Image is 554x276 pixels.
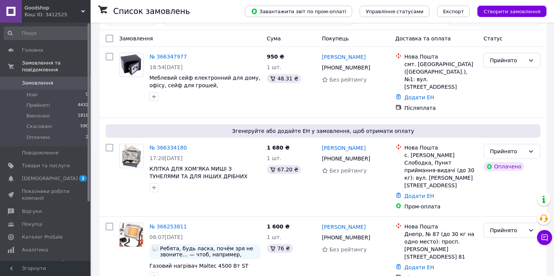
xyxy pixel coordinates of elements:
a: № 366253811 [149,224,187,230]
div: [PHONE_NUMBER] [320,232,372,243]
span: Замовлення та повідомлення [22,60,91,73]
div: 76 ₴ [267,244,293,253]
a: [PERSON_NAME] [322,53,366,61]
span: 1819 [78,113,88,119]
button: Експорт [437,6,470,17]
span: Доставка та оплата [395,35,451,42]
div: Прийнято [490,56,525,65]
div: Прийнято [490,147,525,156]
a: Створити замовлення [470,8,546,14]
a: Фото товару [119,144,143,168]
a: Меблевий сейф електронний для дому, офісу, сейф для грошей, коштовностей, сейф для цінних паперів [149,75,260,103]
a: КЛІТКА ДЛЯ ХОМ'ЯКА МИШІ З ТУНЕЛЯМИ ТА ДЛЯ ІНШИХ ДРІБНИХ ГРИЗУНІВ [PERSON_NAME] I ROCKY G137 [149,166,260,187]
span: Каталог ProSale [22,234,63,241]
a: Додати ЕН [405,264,434,270]
a: Фото товару [119,53,143,77]
div: [PHONE_NUMBER] [320,62,372,73]
input: Пошук [4,26,89,40]
div: Нова Пошта [405,53,478,60]
a: № 366347977 [149,54,187,60]
span: Покупець [322,35,349,42]
span: Замовлення [22,80,53,86]
span: Без рейтингу [329,77,367,83]
img: Фото товару [120,223,143,247]
div: 67.20 ₴ [267,165,301,174]
span: 0 [86,91,88,98]
span: 17:20[DATE] [149,155,183,161]
div: с. [PERSON_NAME] Слободка, Пункт приймання-видачі (до 30 кг): вул. [PERSON_NAME][STREET_ADDRESS] [405,151,478,189]
div: смт. [GEOGRAPHIC_DATA] ([GEOGRAPHIC_DATA].), №1: вул. [STREET_ADDRESS] [405,60,478,91]
span: 4432 [78,102,88,109]
span: 590 [80,123,88,130]
span: 950 ₴ [267,54,284,60]
span: 2 [86,134,88,141]
div: Прийнято [490,226,525,234]
button: Управління статусами [360,6,429,17]
span: 1 шт. [267,64,282,70]
span: Статус [483,35,503,42]
a: Фото товару [119,223,143,247]
span: Нові [26,91,37,98]
span: [DEMOGRAPHIC_DATA] [22,175,78,182]
span: Інструменти веб-майстра та SEO [22,259,70,273]
div: 48.31 ₴ [267,74,301,83]
img: Фото товару [122,144,142,168]
div: Нова Пошта [405,223,478,230]
span: 1 шт. [267,155,282,161]
span: Виконані [26,113,50,119]
div: Ваш ID: 3412525 [25,11,91,18]
div: Післяплата [405,104,478,112]
span: Замовлення [119,35,153,42]
img: :speech_balloon: [152,245,159,251]
span: 18:54[DATE] [149,64,183,70]
span: Ребята, будь ласка, почём зря не звоните… — чтоб, например, подтвердить данный заказ…. Но в случа... [160,245,258,257]
span: Покупці [22,221,42,228]
span: 1 600 ₴ [267,224,290,230]
div: Оплачено [483,162,524,171]
span: Повідомлення [22,150,58,156]
span: Goodshop [25,5,81,11]
span: Cума [267,35,281,42]
a: Додати ЕН [405,94,434,100]
a: Додати ЕН [405,193,434,199]
img: Фото товару [120,54,143,76]
button: Чат з покупцем [537,230,552,245]
div: Пром-оплата [405,203,478,210]
span: Оплачені [26,134,50,141]
span: 1 680 ₴ [267,145,290,151]
span: Без рейтингу [329,247,367,253]
span: Експорт [443,9,464,14]
span: Без рейтингу [329,168,367,174]
div: Днепр, № 87 (до 30 кг на одно место): просп. [PERSON_NAME][STREET_ADDRESS] 81 [405,230,478,261]
span: Створити замовлення [483,9,540,14]
span: Скасовані [26,123,52,130]
span: Управління статусами [366,9,423,14]
button: Завантажити звіт по пром-оплаті [245,6,352,17]
span: Згенеруйте або додайте ЕН у замовлення, щоб отримати оплату [109,127,537,135]
a: [PERSON_NAME] [322,144,366,152]
span: Відгуки [22,208,42,215]
h1: Список замовлень [113,7,190,16]
span: Показники роботи компанії [22,188,70,202]
span: Головна [22,47,43,54]
span: 1 шт. [267,234,282,240]
span: Товари та послуги [22,162,70,169]
a: Газовий нагрівач Maltec 4500 Вт ST [149,263,248,269]
a: [PERSON_NAME] [322,223,366,231]
div: [PHONE_NUMBER] [320,153,372,164]
div: Нова Пошта [405,144,478,151]
span: Прийняті [26,102,50,109]
button: Створити замовлення [477,6,546,17]
a: № 366334180 [149,145,187,151]
span: Завантажити звіт по пром-оплаті [251,8,346,15]
span: 08:07[DATE] [149,234,183,240]
span: 2 [79,175,87,182]
span: Аналітика [22,247,48,253]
